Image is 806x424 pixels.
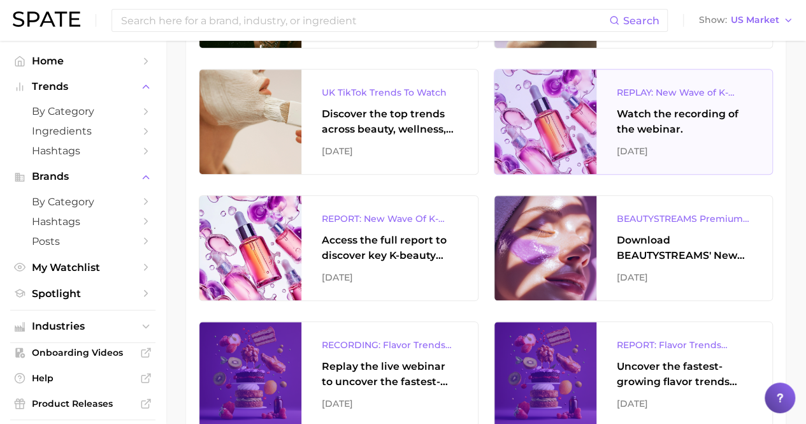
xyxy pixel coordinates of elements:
a: Home [10,51,155,71]
button: ShowUS Market [696,12,796,29]
span: Ingredients [32,125,134,137]
input: Search here for a brand, industry, or ingredient [120,10,609,31]
div: [DATE] [617,270,752,285]
span: Spotlight [32,288,134,300]
span: Hashtags [32,216,134,228]
div: RECORDING: Flavor Trends Decoded - What's New & What's Next According to TikTok & Google [322,337,457,353]
div: REPORT: New Wave Of K-Beauty: [GEOGRAPHIC_DATA]’s Trending Innovations In Skincare & Color Cosmetics [322,211,457,226]
a: Ingredients [10,121,155,141]
div: [DATE] [617,396,752,411]
a: Help [10,369,155,388]
span: Posts [32,235,134,247]
div: Discover the top trends across beauty, wellness, and personal care on TikTok [GEOGRAPHIC_DATA]. [322,106,457,137]
a: Posts [10,231,155,251]
a: UK TikTok Trends To WatchDiscover the top trends across beauty, wellness, and personal care on Ti... [199,69,479,175]
div: [DATE] [322,143,457,159]
span: Help [32,372,134,384]
span: by Category [32,105,134,117]
div: Access the full report to discover key K-beauty trends influencing [DATE] beauty market [322,233,457,263]
span: Product Releases [32,398,134,409]
a: Spotlight [10,284,155,303]
span: Hashtags [32,145,134,157]
a: REPORT: New Wave Of K-Beauty: [GEOGRAPHIC_DATA]’s Trending Innovations In Skincare & Color Cosmet... [199,195,479,301]
div: [DATE] [617,143,752,159]
span: Onboarding Videos [32,347,134,358]
span: Home [32,55,134,67]
div: [DATE] [322,396,457,411]
div: Watch the recording of the webinar. [617,106,752,137]
span: Industries [32,321,134,332]
div: REPLAY: New Wave of K-Beauty [617,85,752,100]
a: REPLAY: New Wave of K-BeautyWatch the recording of the webinar.[DATE] [494,69,774,175]
img: SPATE [13,11,80,27]
div: Download BEAUTYSTREAMS' New Wave of K-beauty Report. [617,233,752,263]
button: Trends [10,77,155,96]
span: US Market [731,17,779,24]
a: Hashtags [10,141,155,161]
span: by Category [32,196,134,208]
a: Product Releases [10,394,155,413]
a: My Watchlist [10,258,155,277]
a: Hashtags [10,212,155,231]
span: Search [623,15,659,27]
div: REPORT: Flavor Trends Decoded - What's New & What's Next According to TikTok & Google [617,337,752,353]
span: My Watchlist [32,261,134,274]
span: Show [699,17,727,24]
div: Uncover the fastest-growing flavor trends and what they signal about evolving consumer tastes. [617,359,752,390]
div: [DATE] [322,270,457,285]
button: Industries [10,317,155,336]
a: by Category [10,192,155,212]
a: BEAUTYSTREAMS Premium K-beauty Trends ReportDownload BEAUTYSTREAMS' New Wave of K-beauty Report.[... [494,195,774,301]
div: Replay the live webinar to uncover the fastest-growing flavor trends and what they signal about e... [322,359,457,390]
a: Onboarding Videos [10,343,155,362]
a: by Category [10,101,155,121]
button: Brands [10,167,155,186]
div: UK TikTok Trends To Watch [322,85,457,100]
span: Trends [32,81,134,92]
div: BEAUTYSTREAMS Premium K-beauty Trends Report [617,211,752,226]
span: Brands [32,171,134,182]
